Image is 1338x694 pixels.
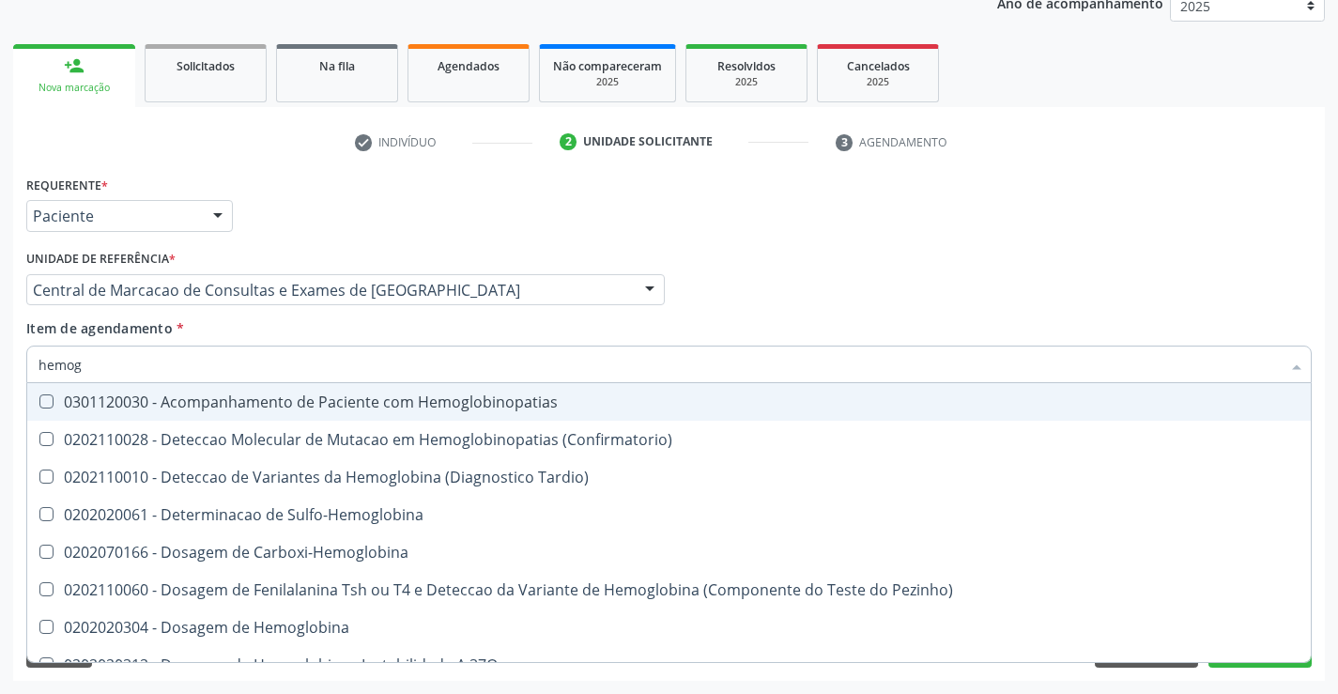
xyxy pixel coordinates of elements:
span: Solicitados [177,58,235,74]
span: Na fila [319,58,355,74]
div: 0202110028 - Deteccao Molecular de Mutacao em Hemoglobinopatias (Confirmatorio) [38,432,1300,447]
span: Resolvidos [717,58,776,74]
span: Paciente [33,207,194,225]
div: 0202020061 - Determinacao de Sulfo-Hemoglobina [38,507,1300,522]
div: Unidade solicitante [583,133,713,150]
span: Não compareceram [553,58,662,74]
span: Item de agendamento [26,319,173,337]
span: Cancelados [847,58,910,74]
input: Buscar por procedimentos [38,346,1281,383]
span: Agendados [438,58,500,74]
span: Central de Marcacao de Consultas e Exames de [GEOGRAPHIC_DATA] [33,281,626,300]
div: 0202020312 - Dosagem de Hemoglobina - Instabilidade A 37Oc [38,657,1300,672]
div: 0202110060 - Dosagem de Fenilalanina Tsh ou T4 e Deteccao da Variante de Hemoglobina (Componente ... [38,582,1300,597]
div: 2 [560,133,577,150]
label: Requerente [26,171,108,200]
label: Unidade de referência [26,245,176,274]
div: 0202110010 - Deteccao de Variantes da Hemoglobina (Diagnostico Tardio) [38,470,1300,485]
div: 0202020304 - Dosagem de Hemoglobina [38,620,1300,635]
div: 2025 [553,75,662,89]
div: person_add [64,55,85,76]
div: 2025 [831,75,925,89]
div: 2025 [700,75,793,89]
div: Nova marcação [26,81,122,95]
div: 0301120030 - Acompanhamento de Paciente com Hemoglobinopatias [38,394,1300,409]
div: 0202070166 - Dosagem de Carboxi-Hemoglobina [38,545,1300,560]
